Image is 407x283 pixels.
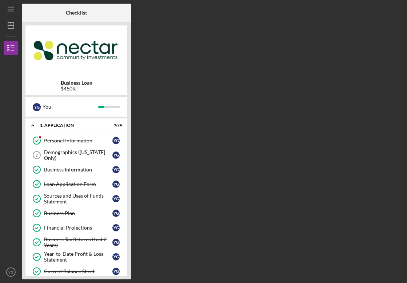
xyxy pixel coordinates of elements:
a: Sources and Uses of Funds StatementYG [29,191,124,206]
div: Y G [112,195,120,202]
div: Y G [33,103,41,111]
div: Business Tax Returns (Last 2 Years) [44,236,112,248]
div: Y G [112,181,120,188]
div: Y G [112,210,120,217]
div: Y G [112,224,120,231]
div: Demographics ([US_STATE] Only) [44,149,112,161]
div: Sources and Uses of Funds Statement [44,193,112,205]
div: Y G [112,253,120,260]
tspan: 2 [36,153,38,157]
div: Year-to-Date Profit & Loss Statement [44,251,112,263]
b: Business Loan [61,80,92,86]
div: You [43,101,98,113]
div: 9 / 24 [109,123,122,128]
div: Current Balance Sheet [44,268,112,274]
div: Y G [112,268,120,275]
div: $450K [61,86,92,92]
a: Business Tax Returns (Last 2 Years)YG [29,235,124,250]
a: Personal InformationYG [29,133,124,148]
a: Business PlanYG [29,206,124,221]
a: 2Demographics ([US_STATE] Only)YG [29,148,124,162]
text: YG [8,270,13,274]
div: Loan Application Form [44,181,112,187]
a: Current Balance SheetYG [29,264,124,279]
div: Y G [112,151,120,159]
div: Y G [112,137,120,144]
div: Business Information [44,167,112,173]
div: 1. Application [40,123,104,128]
b: Checklist [66,10,87,16]
a: Business InformationYG [29,162,124,177]
a: Loan Application FormYG [29,177,124,191]
a: Financial ProjectionsYG [29,221,124,235]
button: YG [4,265,18,279]
img: Product logo [25,29,127,73]
div: Y G [112,239,120,246]
div: Financial Projections [44,225,112,231]
div: Y G [112,166,120,173]
div: Business Plan [44,210,112,216]
div: Personal Information [44,138,112,143]
a: Year-to-Date Profit & Loss StatementYG [29,250,124,264]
